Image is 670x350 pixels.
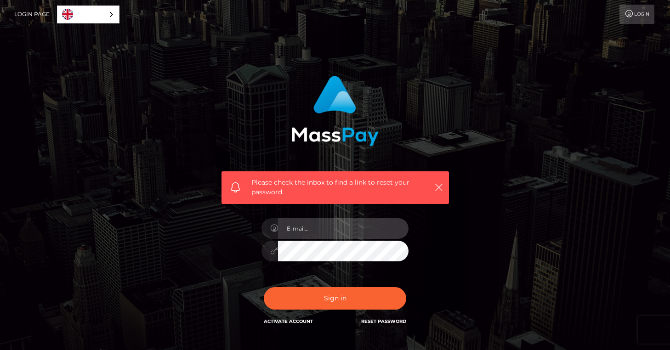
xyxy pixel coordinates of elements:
[57,6,119,23] aside: Language selected: English
[264,287,406,310] button: Sign in
[57,6,119,23] div: Language
[278,218,409,239] input: E-mail...
[264,318,313,324] a: Activate Account
[619,5,654,24] a: Login
[14,5,50,24] a: Login Page
[361,318,406,324] a: Reset Password
[251,178,419,197] span: Please check the inbox to find a link to reset your password.
[291,76,379,146] img: MassPay Login
[57,6,119,23] a: English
